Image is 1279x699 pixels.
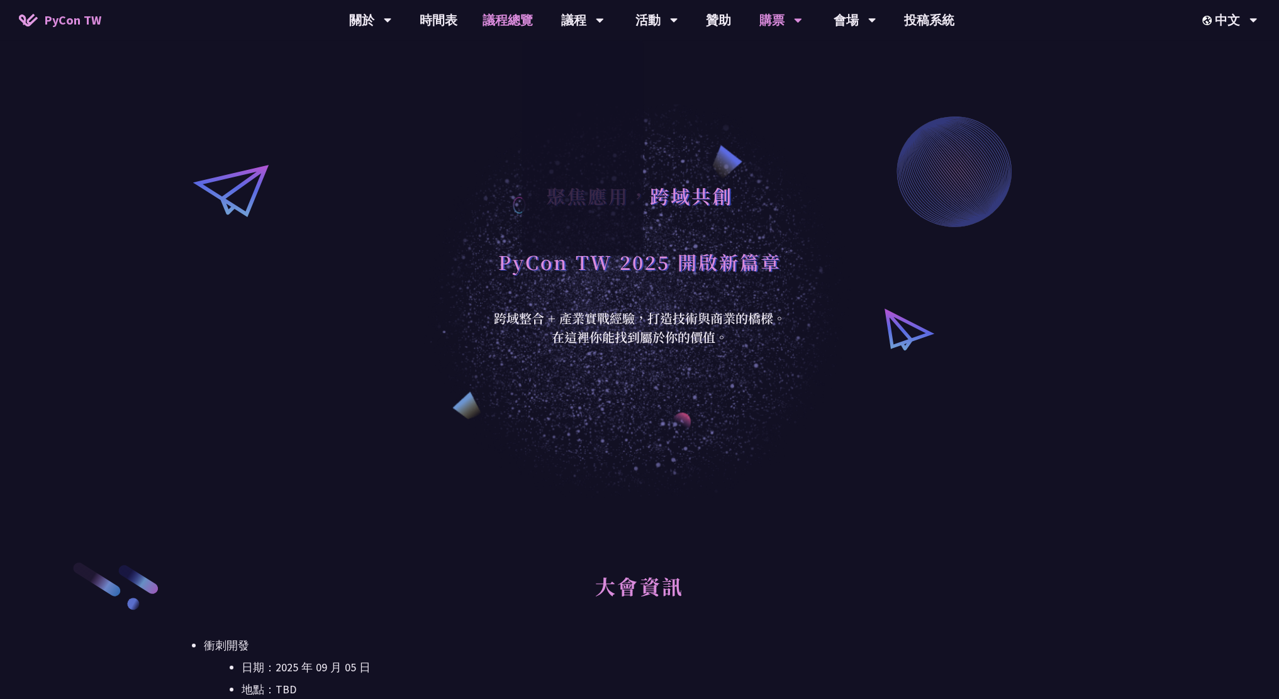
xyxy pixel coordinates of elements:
img: Home icon of PyCon TW 2025 [19,14,38,26]
img: Locale Icon [1202,16,1215,25]
li: 地點：TBD [242,680,1075,699]
li: 衝刺開發 [204,636,1075,699]
h1: PyCon TW 2025 開啟新篇章 [498,243,781,281]
div: 跨域整合 + 產業實戰經驗，打造技術與商業的橋樑。 在這裡你能找到屬於你的價值。 [486,309,794,347]
a: PyCon TW [6,4,114,36]
h2: 大會資訊 [204,561,1075,630]
span: PyCon TW [44,11,101,30]
li: 日期：2025 年 09 月 05 日 [242,658,1075,677]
